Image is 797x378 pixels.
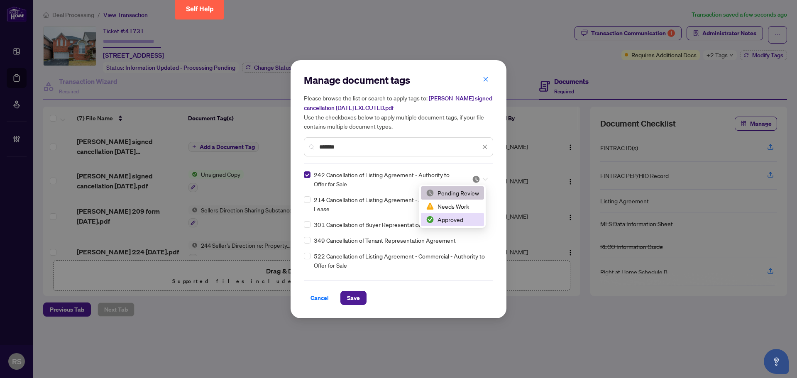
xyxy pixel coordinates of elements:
[482,144,488,150] span: close
[310,291,329,305] span: Cancel
[426,215,479,224] div: Approved
[421,213,484,226] div: Approved
[764,349,789,374] button: Open asap
[314,195,488,213] span: 214 Cancellation of Listing Agreement - Authority to Offer for Lease
[304,291,335,305] button: Cancel
[347,291,360,305] span: Save
[304,73,493,87] h2: Manage document tags
[421,186,484,200] div: Pending Review
[314,170,462,188] span: 242 Cancellation of Listing Agreement - Authority to Offer for Sale
[426,189,434,197] img: status
[426,202,479,211] div: Needs Work
[314,220,453,229] span: 301 Cancellation of Buyer Representation Agreement
[314,251,488,270] span: 522 Cancellation of Listing Agreement - Commercial - Authority to Offer for Sale
[472,175,488,183] span: Pending Review
[314,236,456,245] span: 349 Cancellation of Tenant Representation Agreement
[340,291,367,305] button: Save
[421,200,484,213] div: Needs Work
[472,175,480,183] img: status
[483,76,489,82] span: close
[304,93,493,131] h5: Please browse the list or search to apply tags to: Use the checkboxes below to apply multiple doc...
[426,188,479,198] div: Pending Review
[426,202,434,210] img: status
[426,215,434,224] img: status
[186,5,214,13] span: Self Help
[304,95,492,112] span: [PERSON_NAME] signed cancellation [DATE] EXECUTED.pdf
